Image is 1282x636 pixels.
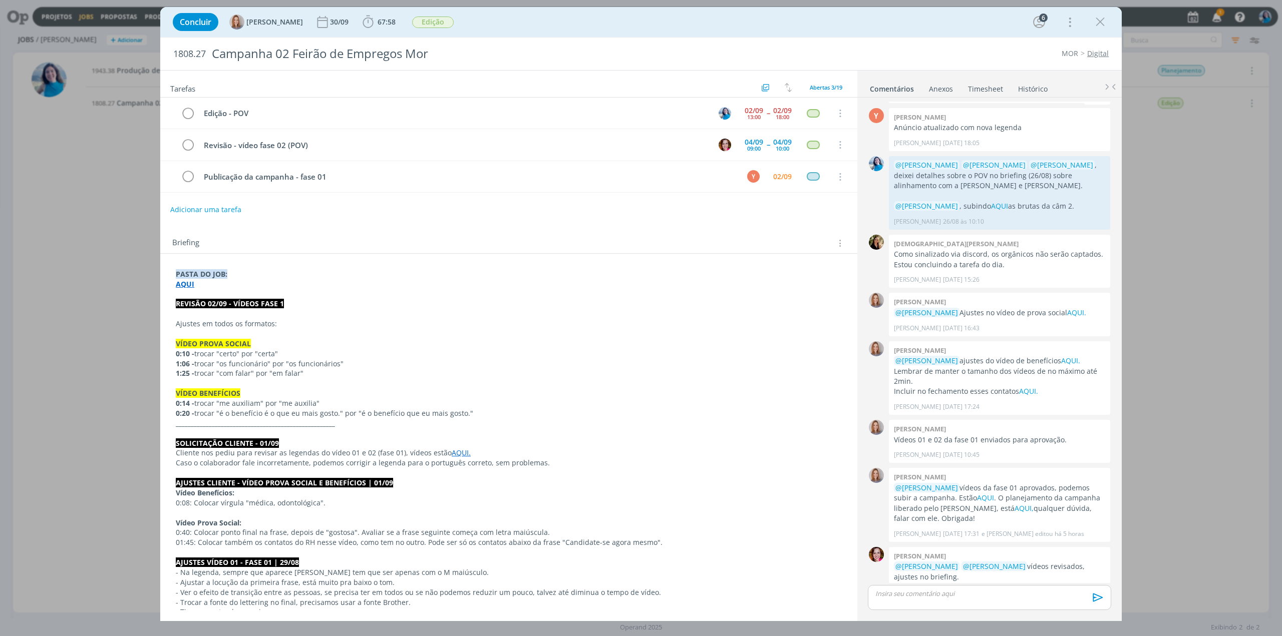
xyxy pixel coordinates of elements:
div: Publicação da campanha - fase 01 [199,171,738,183]
a: AQUI. [1019,386,1038,396]
p: trocar "com falar" por "em falar" [176,368,842,378]
strong: REVISÃO 02/09 - VÍDEOS FASE 1 [176,299,284,308]
strong: AJUSTES CLIENTE - VÍDEO PROVA SOCIAL E BENEFÍCIOS | 01/09 [176,478,393,487]
a: AQUI. [1067,308,1086,317]
p: vídeos da fase 01 aprovados, podemos subir a campanha. Estão . O planejamento da campanha liberad... [894,483,1105,524]
button: A[PERSON_NAME] [229,15,303,30]
p: - Ver o efeito de transição entre as pessoas, se precisa ter em todos ou se não podemos reduzir u... [176,587,842,597]
p: [PERSON_NAME] [894,275,941,284]
img: A [869,341,884,356]
p: Lembrar de manter o tamanho dos vídeos de no máximo até 2min. [894,366,1105,387]
img: A [869,468,884,483]
div: Y [747,170,760,183]
button: Edição [412,16,454,29]
div: 10:00 [776,146,789,151]
a: Digital [1087,49,1109,58]
p: 0:08: Colocar vírgula "médica, odontológica". [176,498,842,508]
span: @[PERSON_NAME] [895,561,958,571]
span: Abertas 3/19 [810,84,842,91]
span: [DATE] 15:26 [943,275,980,284]
p: [PERSON_NAME] [894,217,941,226]
img: A [869,420,884,435]
img: B [719,139,731,151]
strong: _____________________________________________________ [176,418,335,428]
b: [PERSON_NAME] [894,551,946,560]
span: @[PERSON_NAME] [895,356,958,365]
button: 67:58 [360,14,398,30]
a: AQUI [991,201,1008,211]
div: 09:00 [747,146,761,151]
b: [PERSON_NAME] [894,113,946,122]
strong: AJUSTES VÍDEO 01 - FASE 01 | 29/08 [176,557,299,567]
div: 6 [1039,14,1048,22]
span: [DATE] 10:45 [943,450,980,459]
img: E [869,156,884,171]
span: [DATE] 17:24 [943,402,980,411]
strong: 0:10 - [176,349,194,358]
b: [PERSON_NAME] [894,472,946,481]
p: vídeos revisados, ajustes no briefing. [894,561,1105,582]
b: [PERSON_NAME] [894,297,946,306]
img: B [869,547,884,562]
strong: PASTA DO JOB: [176,269,227,279]
div: Edição - POV [199,107,709,120]
p: trocar "me auxiliam" por "me auxilia" [176,398,842,408]
a: AQUI, [1015,503,1034,513]
p: [PERSON_NAME] [894,324,941,333]
div: 02/09 [773,107,792,114]
p: - Ajustar a locução da primeira frase, está muito pra baixo o tom. [176,577,842,587]
button: Y [746,169,761,184]
span: Tarefas [170,82,195,94]
span: [DATE] 17:31 [943,529,980,538]
span: e [PERSON_NAME] editou [982,529,1053,538]
p: , deixei detalhes sobre o POV no briefing (26/08) sobre alinhamento com a [PERSON_NAME] e [PERSON... [894,160,1105,191]
img: A [869,293,884,308]
img: A [229,15,244,30]
span: [PERSON_NAME] [246,19,303,26]
strong: 0:14 - [176,398,194,408]
span: @[PERSON_NAME] [895,201,958,211]
span: Concluir [180,18,211,26]
div: 04/09 [773,139,792,146]
span: @[PERSON_NAME] [963,160,1026,170]
strong: Vídeo Benefícios: [176,488,234,497]
a: Timesheet [968,80,1004,94]
img: C [869,235,884,250]
button: 6 [1031,14,1047,30]
div: 02/09 [745,107,763,114]
span: [DATE] 18:05 [943,139,980,148]
span: Briefing [172,237,199,250]
p: , subindo as brutas da câm 2. [894,201,1105,211]
div: Anexos [929,84,953,94]
span: há 5 horas [1055,529,1084,538]
div: 02/09 [773,173,792,180]
button: Concluir [173,13,218,31]
a: Histórico [1018,80,1048,94]
strong: 1:25 - [176,368,194,378]
p: trocar "certo" por "certa" [176,349,842,359]
span: [DATE] 16:43 [943,324,980,333]
div: Campanha 02 Feirão de Empregos Mor [208,42,715,66]
strong: VÍDEO PROVA SOCIAL [176,339,251,348]
span: @[PERSON_NAME] [963,561,1026,571]
button: B [717,137,732,152]
a: AQUI. [452,448,471,457]
p: trocar "os funcionário" por "os funcionários" [176,359,842,369]
p: 0:40: Colocar ponto final na frase, depois de "gostosa". Avaliar se a frase seguinte começa com l... [176,527,842,537]
p: Incluir no fechamento esses contatos [894,386,1105,396]
span: Edição [412,17,454,28]
p: 01:45: Colocar também os contatos do RH nesse vídeo, como tem no outro. Pode ser só os contatos a... [176,537,842,547]
p: Ajustes em todos os formatos: [176,319,842,329]
span: @[PERSON_NAME] [1031,160,1093,170]
a: AQUI [977,493,994,502]
div: Y [869,108,884,123]
span: @[PERSON_NAME] [895,308,958,317]
p: Caso o colaborador fale incorretamente, podemos corrigir a legenda para o português correto, sem ... [176,458,842,468]
p: - Trocar a fonte do lettering no final, precisamos usar a fonte Brother. [176,597,842,607]
p: Vídeos 01 e 02 da fase 01 enviados para aprovação. [894,435,1105,445]
strong: Vídeo Prova Social: [176,518,241,527]
span: -- [767,141,770,148]
p: - Tirar esses trechos aqui: [176,607,842,617]
p: [PERSON_NAME] [894,402,941,411]
b: [PERSON_NAME] [894,424,946,433]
